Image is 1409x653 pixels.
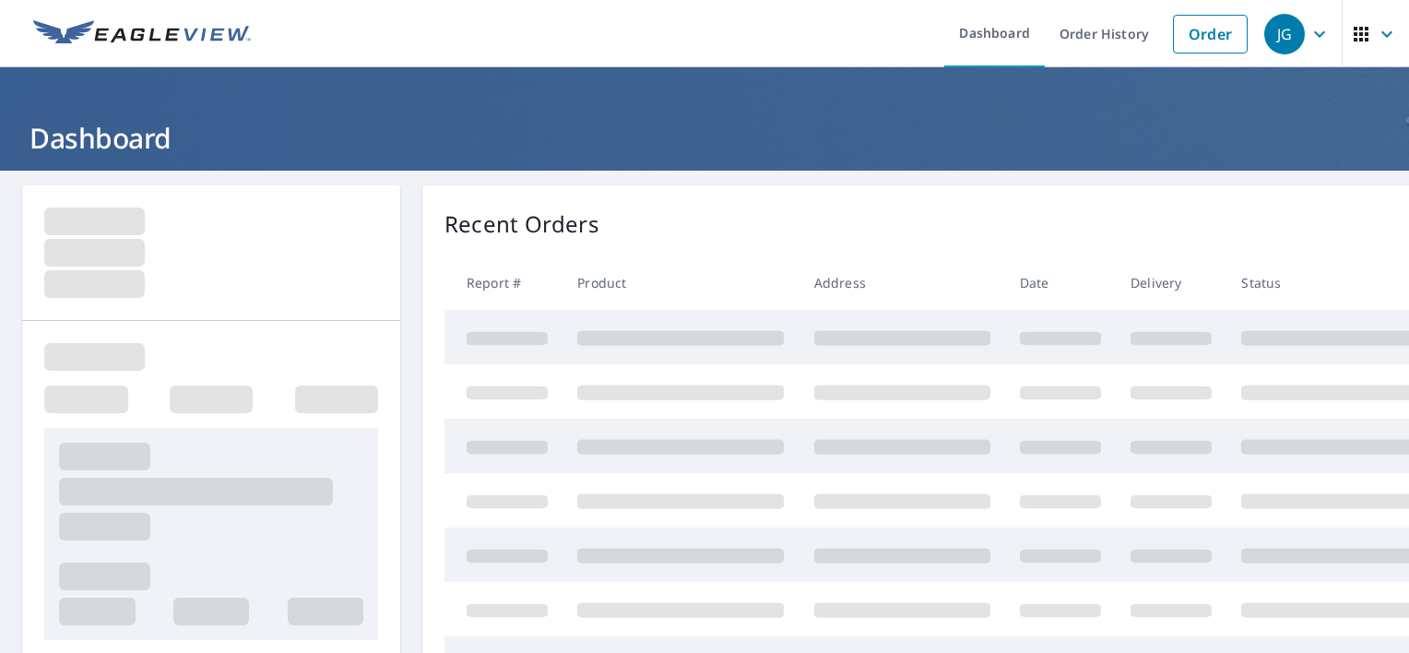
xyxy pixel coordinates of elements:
[562,255,799,310] th: Product
[1264,14,1305,54] div: JG
[33,20,251,48] img: EV Logo
[1173,15,1248,53] a: Order
[444,255,562,310] th: Report #
[799,255,1005,310] th: Address
[1116,255,1226,310] th: Delivery
[22,119,1387,157] h1: Dashboard
[1005,255,1116,310] th: Date
[444,208,599,241] p: Recent Orders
